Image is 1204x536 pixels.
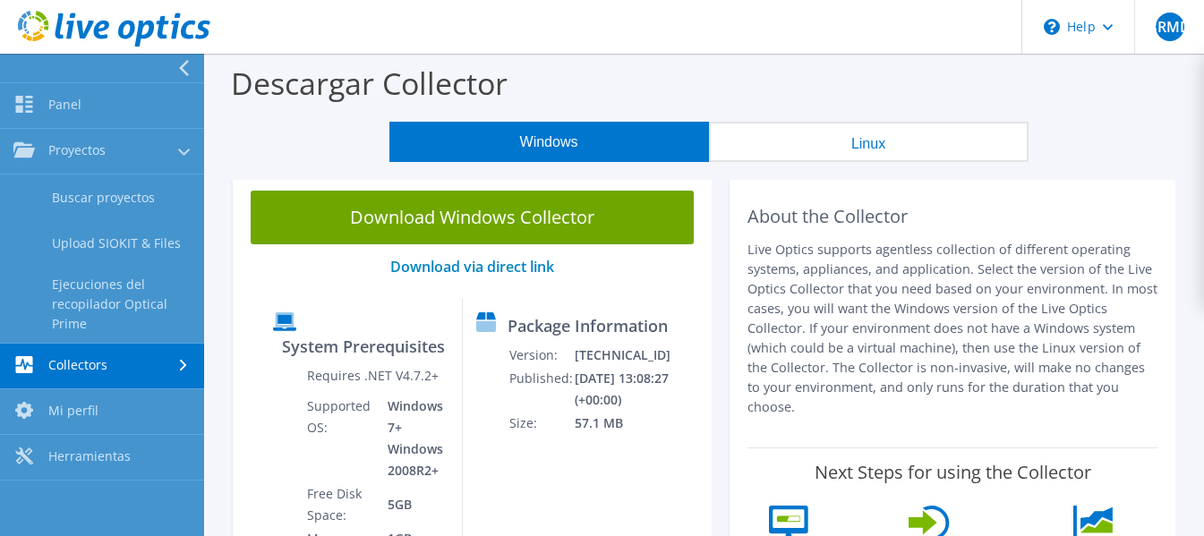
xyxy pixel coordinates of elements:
[1156,13,1184,41] span: GBRMDO
[374,395,448,482] td: Windows 7+ Windows 2008R2+
[574,367,704,412] td: [DATE] 13:08:27 (+00:00)
[508,412,574,435] td: Size:
[1044,19,1060,35] svg: \n
[508,344,574,367] td: Version:
[231,63,508,104] label: Descargar Collector
[306,482,374,527] td: Free Disk Space:
[390,257,554,277] a: Download via direct link
[251,191,694,244] a: Download Windows Collector
[282,337,445,355] label: System Prerequisites
[306,395,374,482] td: Supported OS:
[389,122,709,162] button: Windows
[815,462,1091,483] label: Next Steps for using the Collector
[508,367,574,412] td: Published:
[307,367,439,385] label: Requires .NET V4.7.2+
[709,122,1029,162] button: Linux
[574,344,704,367] td: [TECHNICAL_ID]
[747,206,1157,227] h2: About the Collector
[374,482,448,527] td: 5GB
[747,240,1157,417] p: Live Optics supports agentless collection of different operating systems, appliances, and applica...
[508,317,668,335] label: Package Information
[574,412,704,435] td: 57.1 MB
